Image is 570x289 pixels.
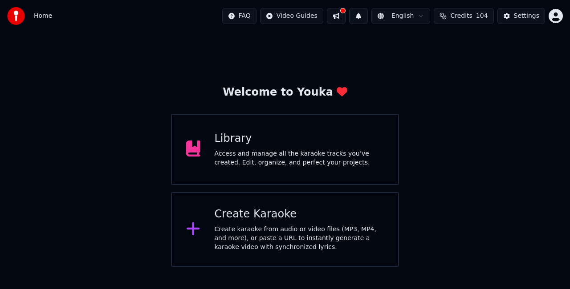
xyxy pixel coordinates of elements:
button: Settings [497,8,545,24]
div: Create Karaoke [215,207,384,221]
button: FAQ [222,8,256,24]
nav: breadcrumb [34,12,52,20]
div: Settings [514,12,539,20]
img: youka [7,7,25,25]
button: Credits104 [434,8,493,24]
div: Create karaoke from audio or video files (MP3, MP4, and more), or paste a URL to instantly genera... [215,225,384,252]
span: Credits [450,12,472,20]
div: Library [215,132,384,146]
span: 104 [476,12,488,20]
button: Video Guides [260,8,323,24]
div: Welcome to Youka [223,85,347,100]
span: Home [34,12,52,20]
div: Access and manage all the karaoke tracks you’ve created. Edit, organize, and perfect your projects. [215,149,384,167]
